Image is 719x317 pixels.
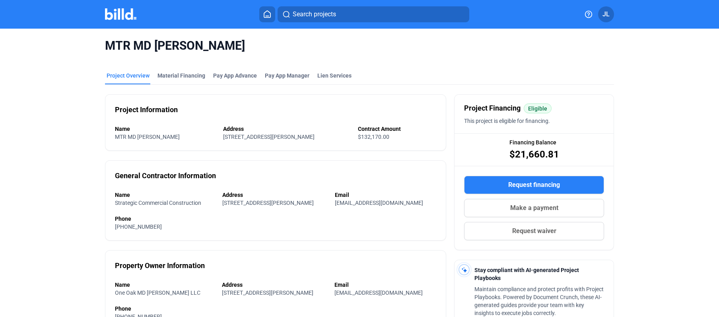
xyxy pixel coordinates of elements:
span: Financing Balance [509,138,556,146]
button: Search projects [278,6,469,22]
div: Property Owner Information [115,260,205,271]
div: Project Information [115,104,178,115]
div: Name [115,281,214,289]
span: Request financing [508,180,560,190]
div: Address [223,125,350,133]
div: Email [335,191,436,199]
span: Search projects [293,10,336,19]
span: $21,660.81 [509,148,559,161]
span: One Oak MD [PERSON_NAME] LLC [115,290,200,296]
button: Make a payment [464,199,604,217]
span: [STREET_ADDRESS][PERSON_NAME] [222,200,314,206]
span: [EMAIL_ADDRESS][DOMAIN_NAME] [335,200,423,206]
span: This project is eligible for financing. [464,118,550,124]
div: Email [334,281,436,289]
span: [STREET_ADDRESS][PERSON_NAME] [223,134,315,140]
button: Request financing [464,176,604,194]
span: [EMAIL_ADDRESS][DOMAIN_NAME] [334,290,423,296]
span: JL [602,10,610,19]
div: General Contractor Information [115,170,216,181]
button: JL [598,6,614,22]
div: Name [115,125,215,133]
span: MTR MD [PERSON_NAME] [105,38,614,53]
span: Request waiver [512,226,556,236]
span: $132,170.00 [358,134,389,140]
div: Pay App Advance [213,72,257,80]
div: Address [222,191,327,199]
span: [STREET_ADDRESS][PERSON_NAME] [222,290,313,296]
div: Address [222,281,327,289]
span: Make a payment [510,203,558,213]
div: Phone [115,215,436,223]
mat-chip: Eligible [524,103,552,113]
div: Name [115,191,214,199]
span: Pay App Manager [265,72,309,80]
img: Billd Company Logo [105,8,136,20]
div: Contract Amount [358,125,436,133]
div: Phone [115,305,436,313]
span: Maintain compliance and protect profits with Project Playbooks. Powered by Document Crunch, these... [474,286,604,316]
div: Project Overview [107,72,150,80]
div: Lien Services [317,72,352,80]
button: Request waiver [464,222,604,240]
span: [PHONE_NUMBER] [115,224,162,230]
span: Project Financing [464,103,521,114]
div: Material Financing [157,72,205,80]
span: MTR MD [PERSON_NAME] [115,134,180,140]
span: Stay compliant with AI-generated Project Playbooks [474,267,579,281]
span: Strategic Commercial Construction [115,200,201,206]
